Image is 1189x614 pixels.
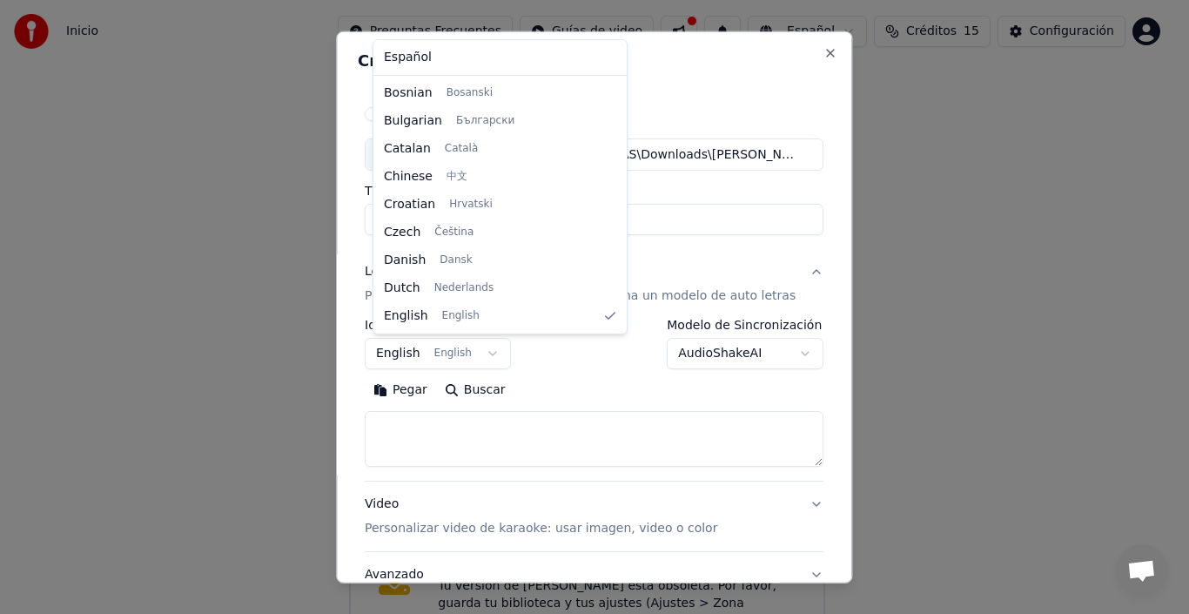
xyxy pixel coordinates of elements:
span: Bosanski [447,86,493,100]
span: Hrvatski [449,198,493,212]
span: 中文 [447,170,467,184]
span: Bulgarian [384,112,442,130]
span: English [442,309,480,323]
span: Dansk [440,253,472,267]
span: Czech [384,224,420,241]
span: Čeština [434,226,474,240]
span: Български [456,114,514,128]
span: Catalan [384,140,431,158]
span: Nederlands [434,281,494,295]
span: Danish [384,252,426,269]
span: Chinese [384,168,433,186]
span: Bosnian [384,84,433,102]
span: Croatian [384,196,435,213]
span: English [384,307,428,325]
span: Dutch [384,280,420,297]
span: Español [384,49,432,66]
span: Català [445,142,478,156]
